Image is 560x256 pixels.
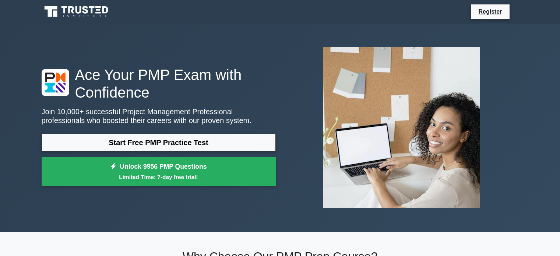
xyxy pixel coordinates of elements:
[42,107,276,125] p: Join 10,000+ successful Project Management Professional professionals who boosted their careers w...
[42,66,276,101] h1: Ace Your PMP Exam with Confidence
[42,157,276,186] a: Unlock 9956 PMP QuestionsLimited Time: 7-day free trial!
[51,173,267,181] small: Limited Time: 7-day free trial!
[474,7,506,16] a: Register
[42,134,276,151] a: Start Free PMP Practice Test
